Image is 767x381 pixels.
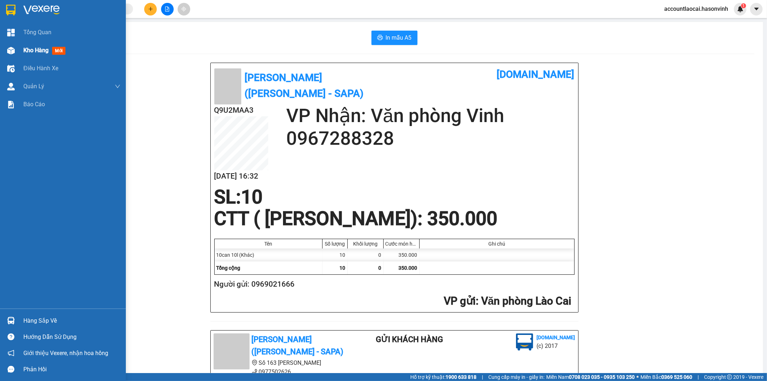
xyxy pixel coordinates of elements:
[38,51,174,97] h2: VP Nhận: Văn phòng Vinh
[640,373,692,381] span: Miền Bắc
[698,373,699,381] span: |
[286,104,575,127] h2: VP Nhận: Văn phòng Vinh
[569,374,635,380] strong: 0708 023 035 - 0935 103 250
[323,248,348,261] div: 10
[214,367,347,376] li: 0977502626
[497,68,575,80] b: [DOMAIN_NAME]
[537,335,575,340] b: [DOMAIN_NAME]
[215,248,323,261] div: 10can 10l (Khác)
[750,3,763,15] button: caret-down
[340,265,346,271] span: 10
[727,375,732,380] span: copyright
[23,349,108,358] span: Giới thiệu Vexere, nhận hoa hồng
[144,3,157,15] button: plus
[348,248,384,261] div: 0
[658,4,734,13] span: accountlaocai.hasonvinh
[7,47,15,54] img: warehouse-icon
[181,6,186,12] span: aim
[384,248,420,261] div: 350.000
[23,82,44,91] span: Quản Lý
[214,294,572,309] h2: : Văn phòng Lào Cai
[379,265,382,271] span: 0
[8,350,14,357] span: notification
[377,35,383,41] span: printer
[52,47,65,55] span: mới
[7,101,15,108] img: solution-icon
[516,333,533,351] img: logo.jpg
[482,373,483,381] span: |
[210,208,502,229] div: CTT ( [PERSON_NAME]) : 350.000
[214,358,347,367] li: Số 163 [PERSON_NAME]
[399,265,417,271] span: 350.000
[537,341,575,350] li: (c) 2017
[23,332,120,342] div: Hướng dẫn sử dụng
[371,31,417,45] button: printerIn mẫu A5
[4,51,58,63] h2: Q9U2MAA3
[165,6,170,12] span: file-add
[216,241,320,247] div: Tên
[245,72,364,99] b: [PERSON_NAME] ([PERSON_NAME] - Sapa)
[324,241,346,247] div: Số lượng
[6,5,15,15] img: logo-vxr
[23,47,49,54] span: Kho hàng
[421,241,572,247] div: Ghi chú
[444,295,476,307] span: VP gửi
[742,3,745,8] span: 1
[23,315,120,326] div: Hàng sắp về
[216,265,241,271] span: Tổng cộng
[737,6,744,12] img: icon-new-feature
[546,373,635,381] span: Miền Nam
[661,374,692,380] strong: 0369 525 060
[7,29,15,36] img: dashboard-icon
[214,186,241,208] span: SL:
[488,373,544,381] span: Cung cấp máy in - giấy in:
[23,28,51,37] span: Tổng Quan
[23,364,120,375] div: Phản hồi
[96,6,174,18] b: [DOMAIN_NAME]
[7,65,15,72] img: warehouse-icon
[376,335,443,344] b: Gửi khách hàng
[252,360,257,366] span: environment
[26,6,113,49] b: [PERSON_NAME] ([PERSON_NAME] - Sapa)
[7,83,15,90] img: warehouse-icon
[741,3,746,8] sup: 1
[214,170,268,182] h2: [DATE] 16:32
[8,333,14,340] span: question-circle
[178,3,190,15] button: aim
[350,241,382,247] div: Khối lượng
[115,84,120,89] span: down
[214,278,572,290] h2: Người gửi: 0969021666
[753,6,760,12] span: caret-down
[23,100,45,109] span: Báo cáo
[161,3,174,15] button: file-add
[385,241,417,247] div: Cước món hàng
[386,33,412,42] span: In mẫu A5
[241,186,263,208] span: 10
[636,376,639,378] span: ⚪️
[214,104,268,116] h2: Q9U2MAA3
[148,6,153,12] span: plus
[286,127,575,150] h2: 0967288328
[23,64,58,73] span: Điều hành xe
[7,317,15,324] img: warehouse-icon
[8,366,14,373] span: message
[252,369,257,375] span: phone
[252,335,344,357] b: [PERSON_NAME] ([PERSON_NAME] - Sapa)
[446,374,476,380] strong: 1900 633 818
[410,373,476,381] span: Hỗ trợ kỹ thuật:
